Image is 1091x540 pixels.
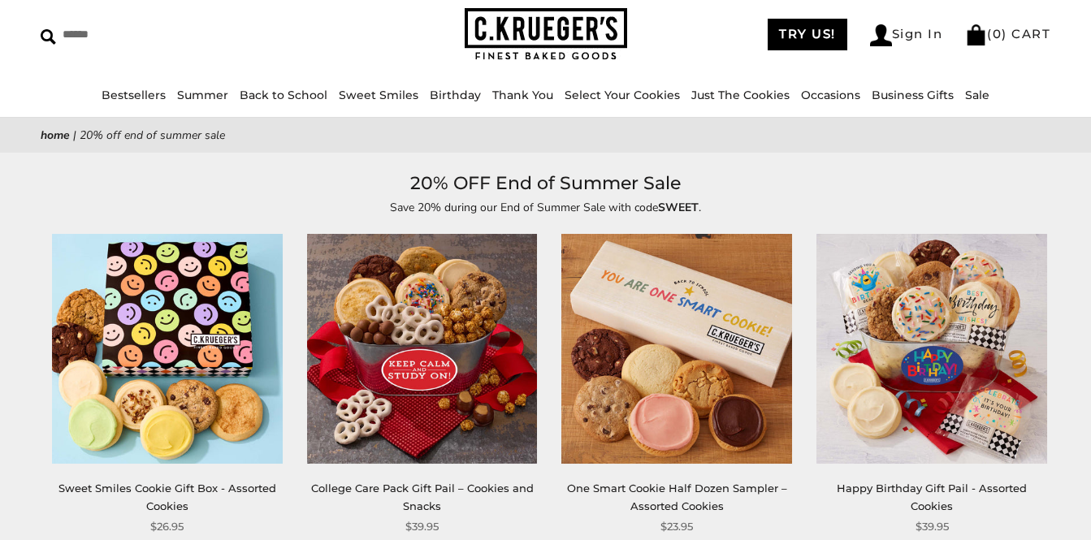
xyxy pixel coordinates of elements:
img: Account [870,24,892,46]
img: One Smart Cookie Half Dozen Sampler – Assorted Cookies [561,234,792,464]
h1: 20% OFF End of Summer Sale [65,169,1026,198]
span: $39.95 [916,518,949,535]
a: Occasions [801,88,860,102]
img: Bag [965,24,987,45]
strong: SWEET [658,200,699,215]
span: 0 [993,26,1002,41]
a: (0) CART [965,26,1050,41]
a: One Smart Cookie Half Dozen Sampler – Assorted Cookies [567,482,787,512]
span: $26.95 [150,518,184,535]
a: Home [41,127,70,143]
a: Sale [965,88,989,102]
a: Bestsellers [102,88,166,102]
input: Search [41,22,275,47]
p: Save 20% during our End of Summer Sale with code . [172,198,920,217]
a: TRY US! [768,19,847,50]
a: Happy Birthday Gift Pail - Assorted Cookies [837,482,1027,512]
a: Select Your Cookies [565,88,680,102]
a: Summer [177,88,228,102]
img: Happy Birthday Gift Pail - Assorted Cookies [816,234,1047,464]
a: Back to School [240,88,327,102]
a: Thank You [492,88,553,102]
img: C.KRUEGER'S [465,8,627,61]
span: 20% OFF End of Summer Sale [80,127,225,143]
span: | [73,127,76,143]
span: $39.95 [405,518,439,535]
img: Sweet Smiles Cookie Gift Box - Assorted Cookies [52,234,283,464]
a: Sweet Smiles Cookie Gift Box - Assorted Cookies [58,482,276,512]
a: Sign In [870,24,943,46]
nav: breadcrumbs [41,126,1050,145]
a: Just The Cookies [691,88,790,102]
a: Business Gifts [872,88,954,102]
img: Search [41,29,56,45]
a: Birthday [430,88,481,102]
img: College Care Pack Gift Pail – Cookies and Snacks [307,234,538,464]
span: $23.95 [660,518,693,535]
a: Sweet Smiles [339,88,418,102]
a: College Care Pack Gift Pail – Cookies and Snacks [311,482,534,512]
